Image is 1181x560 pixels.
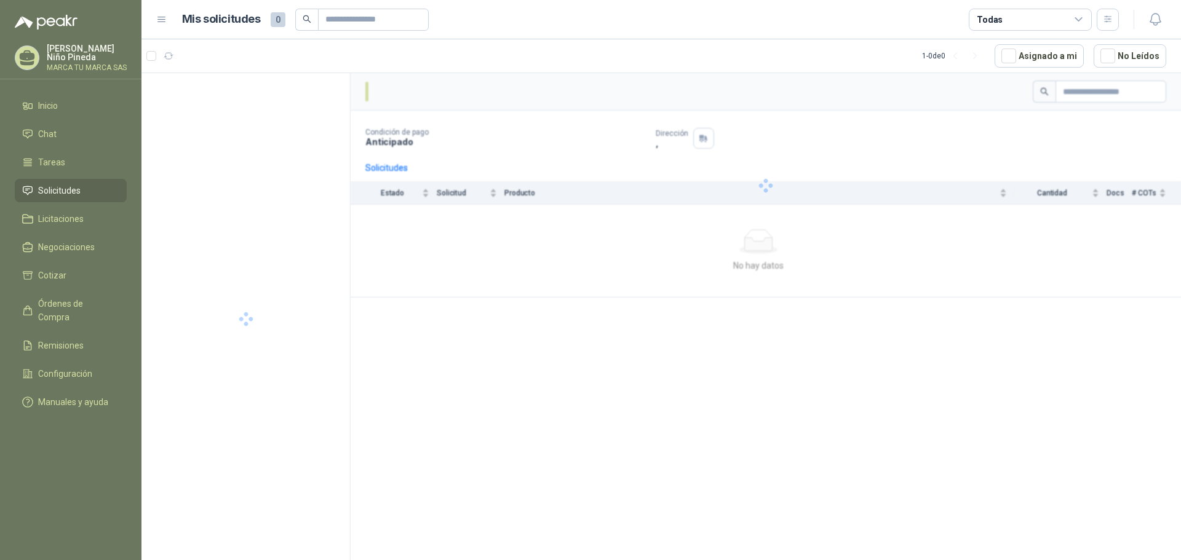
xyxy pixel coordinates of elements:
[15,390,127,414] a: Manuales y ayuda
[47,44,127,61] p: [PERSON_NAME] Niño Pineda
[15,264,127,287] a: Cotizar
[47,64,127,71] p: MARCA TU MARCA SAS
[15,292,127,329] a: Órdenes de Compra
[38,212,84,226] span: Licitaciones
[38,240,95,254] span: Negociaciones
[182,10,261,28] h1: Mis solicitudes
[38,269,66,282] span: Cotizar
[38,297,115,324] span: Órdenes de Compra
[15,122,127,146] a: Chat
[271,12,285,27] span: 0
[38,99,58,112] span: Inicio
[15,334,127,357] a: Remisiones
[1094,44,1166,68] button: No Leídos
[977,13,1003,26] div: Todas
[15,179,127,202] a: Solicitudes
[38,156,65,169] span: Tareas
[15,94,127,117] a: Inicio
[303,15,311,23] span: search
[15,235,127,259] a: Negociaciones
[38,367,92,381] span: Configuración
[995,44,1084,68] button: Asignado a mi
[38,184,81,197] span: Solicitudes
[38,339,84,352] span: Remisiones
[38,127,57,141] span: Chat
[922,46,985,66] div: 1 - 0 de 0
[15,151,127,174] a: Tareas
[15,362,127,385] a: Configuración
[15,207,127,231] a: Licitaciones
[38,395,108,409] span: Manuales y ayuda
[15,15,78,30] img: Logo peakr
